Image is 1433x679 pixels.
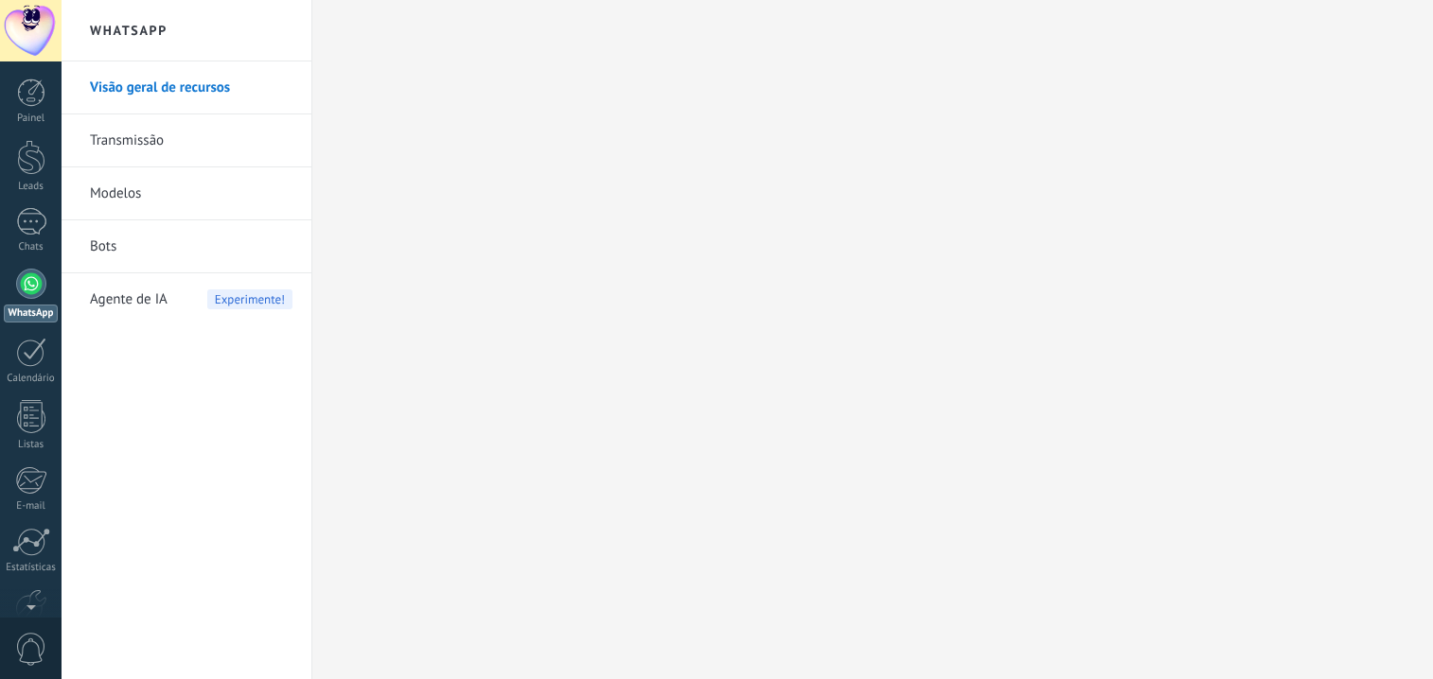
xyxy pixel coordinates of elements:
span: Experimente! [207,289,292,309]
li: Transmissão [62,114,311,167]
li: Modelos [62,167,311,220]
div: E-mail [4,500,59,513]
li: Visão geral de recursos [62,61,311,114]
div: Listas [4,439,59,451]
div: Estatísticas [4,562,59,574]
span: Agente de IA [90,273,168,326]
div: Calendário [4,373,59,385]
div: WhatsApp [4,305,58,322]
div: Chats [4,241,59,253]
a: Visão geral de recursos [90,61,292,114]
li: Bots [62,220,311,273]
a: Agente de IAExperimente! [90,273,292,326]
div: Leads [4,181,59,193]
div: Painel [4,113,59,125]
li: Agente de IA [62,273,311,325]
a: Modelos [90,167,292,220]
a: Bots [90,220,292,273]
a: Transmissão [90,114,292,167]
